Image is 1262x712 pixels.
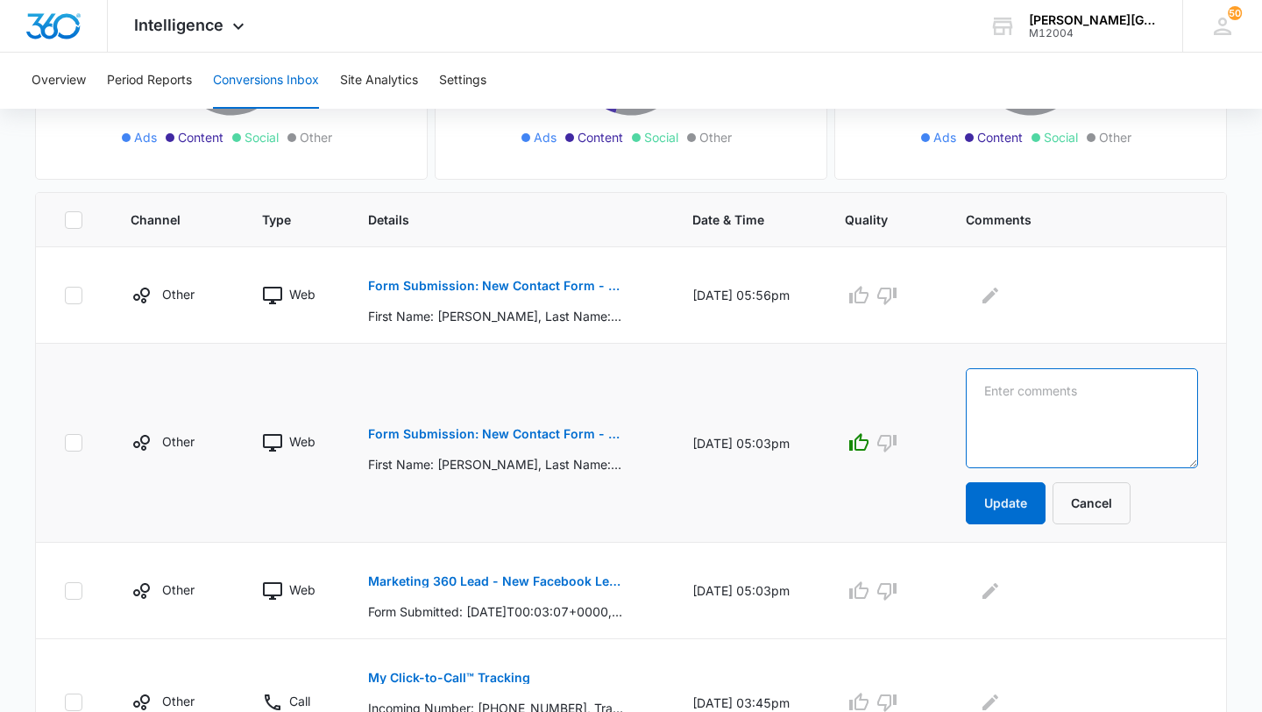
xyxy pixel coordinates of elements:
button: Site Analytics [340,53,418,109]
div: account id [1029,27,1157,39]
p: Other [162,580,195,599]
button: Overview [32,53,86,109]
span: Content [178,128,223,146]
button: Form Submission: New Contact Form - [PERSON_NAME] Tennis [368,265,623,307]
p: Other [162,432,195,451]
p: Form Submission: New Contact Form - [PERSON_NAME] Tennis [368,428,623,440]
span: Other [300,128,332,146]
p: Other [162,692,195,710]
p: Form Submitted: [DATE]T00:03:07+0000, Name: [PERSON_NAME], Phone: [PHONE_NUMBER], Email: [EMAIL_A... [368,602,623,621]
span: Ads [134,128,157,146]
p: Call [289,692,310,710]
p: Form Submission: New Contact Form - [PERSON_NAME] Tennis [368,280,623,292]
p: Marketing 360 Lead - New Facebook Lead - summer camps form kids 3 locations [368,575,623,587]
p: Web [289,432,315,451]
span: Quality [845,210,898,229]
div: account name [1029,13,1157,27]
span: Content [578,128,623,146]
span: Intelligence [134,16,223,34]
span: Social [644,128,678,146]
p: Other [162,285,195,303]
button: Conversions Inbox [213,53,319,109]
span: Ads [534,128,557,146]
button: Update [966,482,1046,524]
p: My Click-to-Call™ Tracking [368,672,530,684]
span: 50 [1228,6,1242,20]
div: notifications count [1228,6,1242,20]
span: Other [699,128,732,146]
button: Edit Comments [976,281,1004,310]
button: My Click-to-Call™ Tracking [368,657,530,699]
span: Comments [966,210,1173,229]
td: [DATE] 05:03pm [671,543,824,639]
span: Channel [131,210,195,229]
td: [DATE] 05:56pm [671,247,824,344]
p: First Name: [PERSON_NAME], Last Name: De, Email: [PERSON_NAME][EMAIL_ADDRESS][PERSON_NAME][DOMAIN... [368,455,623,473]
span: Date & Time [692,210,777,229]
button: Form Submission: New Contact Form - [PERSON_NAME] Tennis [368,413,623,455]
button: Cancel [1053,482,1131,524]
p: Web [289,285,315,303]
td: [DATE] 05:03pm [671,344,824,543]
button: Settings [439,53,486,109]
p: First Name: [PERSON_NAME], Last Name: [PERSON_NAME], Email: [EMAIL_ADDRESS], Phone: [PHONE_NUMBER... [368,307,623,325]
span: Ads [933,128,956,146]
span: Content [977,128,1023,146]
button: Period Reports [107,53,192,109]
span: Social [1044,128,1078,146]
button: Edit Comments [976,577,1004,605]
span: Type [262,210,300,229]
span: Social [245,128,279,146]
button: Marketing 360 Lead - New Facebook Lead - summer camps form kids 3 locations [368,560,623,602]
p: Web [289,580,315,599]
span: Other [1099,128,1131,146]
span: Details [368,210,626,229]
